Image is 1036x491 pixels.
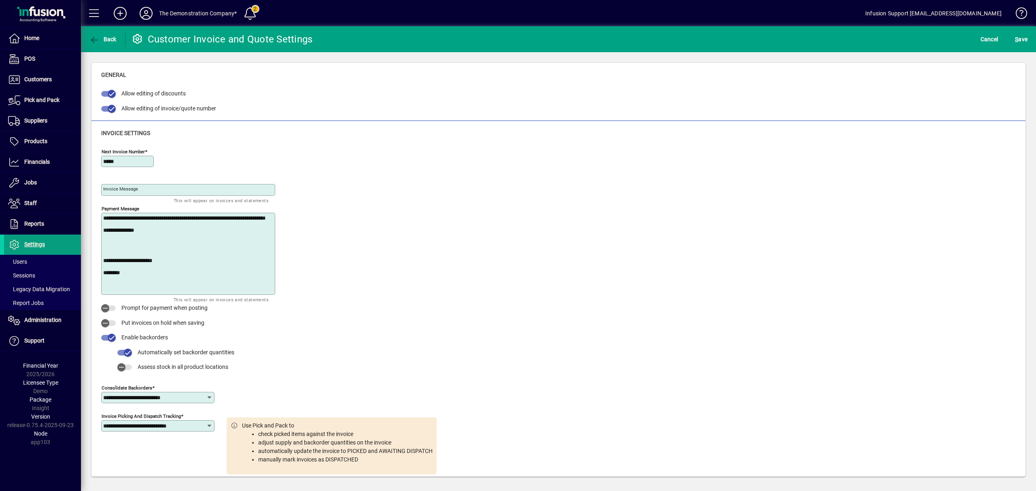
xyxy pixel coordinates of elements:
[4,28,81,49] a: Home
[4,193,81,214] a: Staff
[4,111,81,131] a: Suppliers
[24,337,45,344] span: Support
[24,97,59,103] span: Pick and Pack
[4,49,81,69] a: POS
[121,105,216,112] span: Allow editing of invoice/quote number
[121,90,186,97] span: Allow editing of discounts
[24,159,50,165] span: Financials
[4,331,81,351] a: Support
[8,258,27,265] span: Users
[1010,2,1026,28] a: Knowledge Base
[101,130,150,136] span: Invoice settings
[4,296,81,310] a: Report Jobs
[258,430,433,438] li: check picked items against the invoice
[102,149,145,154] mat-label: Next invoice number
[138,349,234,356] span: Automatically set backorder quantities
[8,286,70,292] span: Legacy Data Migration
[24,241,45,248] span: Settings
[159,7,237,20] div: The Demonstration Company*
[4,214,81,234] a: Reports
[121,320,204,326] span: Put invoices on hold when saving
[89,36,117,42] span: Back
[30,396,51,403] span: Package
[103,186,138,192] mat-label: Invoice Message
[4,310,81,330] a: Administration
[4,173,81,193] a: Jobs
[1015,33,1028,46] span: ave
[102,413,181,419] mat-label: Invoice Picking and Dispatch Tracking
[242,421,433,470] div: Use Pick and Pack to
[102,385,152,390] mat-label: Consolidate backorders
[24,317,62,323] span: Administration
[24,76,52,83] span: Customers
[133,6,159,21] button: Profile
[102,206,139,212] mat-label: Payment Message
[4,255,81,269] a: Users
[1015,36,1018,42] span: S
[24,200,37,206] span: Staff
[23,362,58,369] span: Financial Year
[4,70,81,90] a: Customers
[258,455,433,464] li: manually mark invoices as DISPATCHED
[81,32,125,47] app-page-header-button: Back
[121,334,168,341] span: Enable backorders
[24,179,37,186] span: Jobs
[24,138,47,144] span: Products
[24,35,39,41] span: Home
[87,32,119,47] button: Back
[121,305,208,311] span: Prompt for payment when posting
[24,55,35,62] span: POS
[865,7,1002,20] div: Infusion Support [EMAIL_ADDRESS][DOMAIN_NAME]
[4,152,81,172] a: Financials
[4,269,81,282] a: Sessions
[8,300,44,306] span: Report Jobs
[34,430,47,437] span: Node
[258,447,433,455] li: automatically update the invoice to PICKED and AWAITING DISPATCH
[1013,32,1030,47] button: Save
[31,413,50,420] span: Version
[4,131,81,152] a: Products
[23,379,58,386] span: Licensee Type
[258,438,433,447] li: adjust supply and backorder quantities on the invoice
[24,117,47,124] span: Suppliers
[138,364,228,370] span: Assess stock in all product locations
[4,90,81,110] a: Pick and Pack
[979,32,1000,47] button: Cancel
[101,72,126,78] span: General
[174,295,269,304] mat-hint: This will appear on invoices and statements
[8,272,35,279] span: Sessions
[24,220,44,227] span: Reports
[174,196,269,205] mat-hint: This will appear on invoices and statements
[132,33,313,46] div: Customer Invoice and Quote Settings
[107,6,133,21] button: Add
[4,282,81,296] a: Legacy Data Migration
[981,33,998,46] span: Cancel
